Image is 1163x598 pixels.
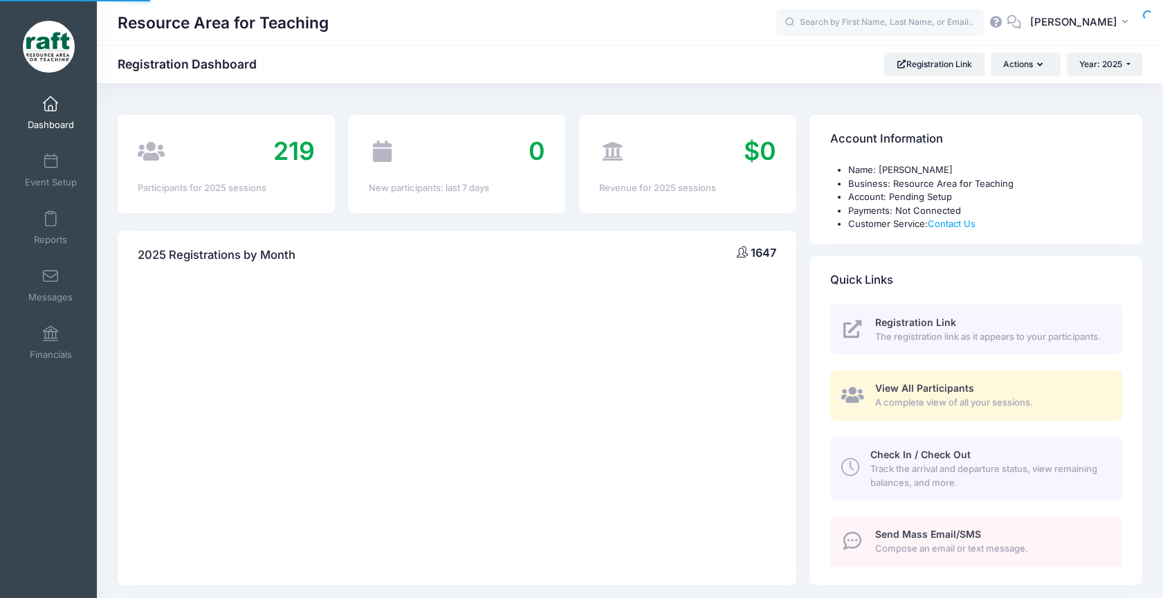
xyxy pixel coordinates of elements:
span: [PERSON_NAME] [1030,15,1117,30]
span: 1647 [751,246,776,260]
a: Check In / Check Out Track the arrival and departure status, view remaining balances, and more. [830,437,1122,500]
span: Compose an email or text message. [875,542,1106,556]
div: Participants for 2025 sessions [138,181,314,195]
span: Year: 2025 [1079,59,1122,69]
span: 219 [273,136,315,166]
a: Messages [18,261,84,309]
span: A complete view of all your sessions. [875,396,1106,410]
a: Event Setup [18,146,84,194]
a: Registration Link [884,53,985,76]
a: Reports [18,203,84,252]
button: Year: 2025 [1067,53,1142,76]
div: New participants: last 7 days [369,181,545,195]
h1: Registration Dashboard [118,57,268,71]
span: 0 [529,136,545,166]
li: Account: Pending Setup [848,190,1122,204]
button: Actions [991,53,1060,76]
span: Send Mass Email/SMS [875,528,981,540]
span: View All Participants [875,382,974,394]
button: [PERSON_NAME] [1021,7,1142,39]
span: Event Setup [25,176,77,188]
li: Business: Resource Area for Teaching [848,177,1122,191]
span: $0 [744,136,776,166]
span: Track the arrival and departure status, view remaining balances, and more. [870,462,1106,489]
h4: 2025 Registrations by Month [138,235,295,275]
span: Dashboard [28,119,74,131]
img: Resource Area for Teaching [23,21,75,73]
a: Registration Link The registration link as it appears to your participants. [830,305,1122,355]
li: Name: [PERSON_NAME] [848,163,1122,177]
a: Dashboard [18,89,84,137]
input: Search by First Name, Last Name, or Email... [776,9,984,37]
a: Financials [18,318,84,367]
h4: Account Information [830,120,943,159]
div: Revenue for 2025 sessions [599,181,776,195]
span: Registration Link [875,316,956,328]
span: Check In / Check Out [870,448,971,460]
span: Reports [34,234,67,246]
h4: Quick Links [830,260,893,300]
a: Contact Us [928,218,976,229]
a: View All Participants A complete view of all your sessions. [830,370,1122,421]
h1: Resource Area for Teaching [118,7,329,39]
li: Customer Service: [848,217,1122,231]
span: The registration link as it appears to your participants. [875,330,1106,344]
span: Messages [28,291,73,303]
li: Payments: Not Connected [848,204,1122,218]
a: Send Mass Email/SMS Compose an email or text message. [830,516,1122,567]
span: Financials [30,349,72,361]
